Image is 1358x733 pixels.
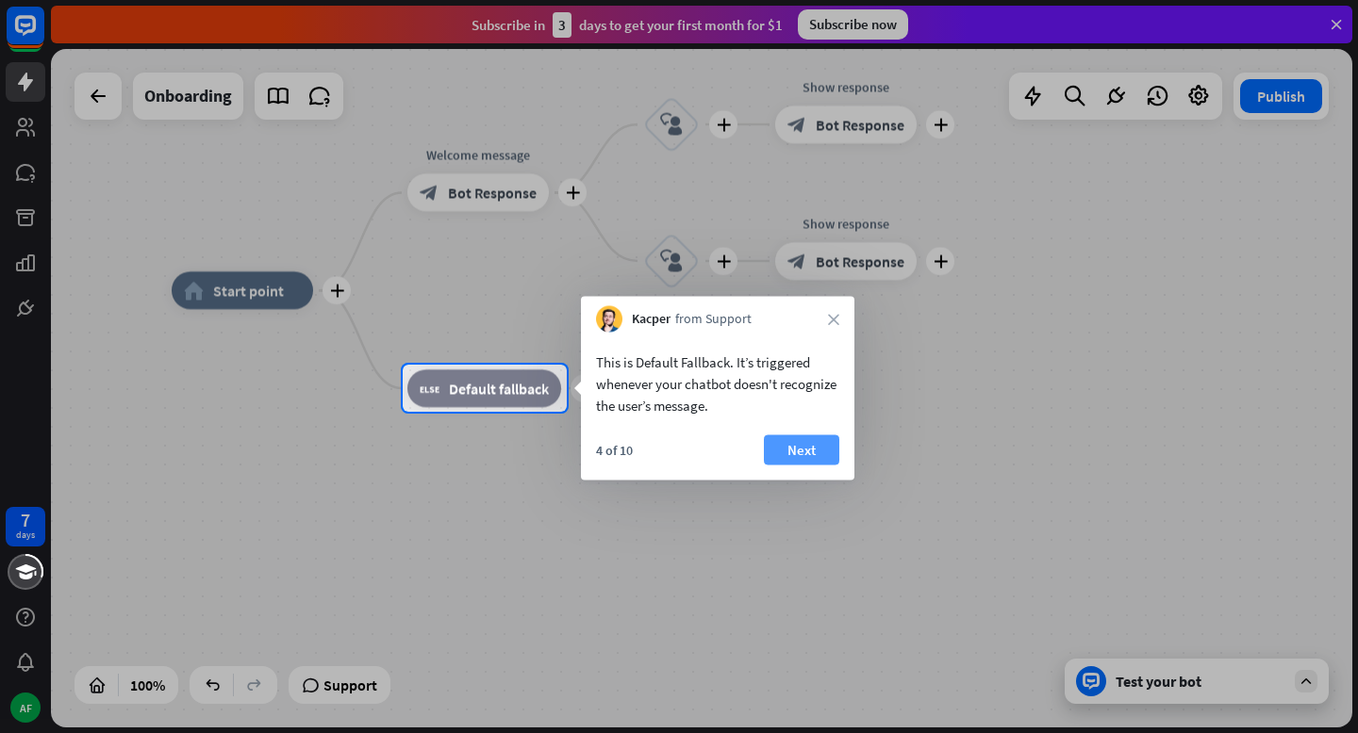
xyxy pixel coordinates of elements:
[764,435,839,465] button: Next
[596,442,633,459] div: 4 of 10
[828,314,839,325] i: close
[420,379,439,398] i: block_fallback
[449,379,549,398] span: Default fallback
[15,8,72,64] button: Open LiveChat chat widget
[596,351,839,416] div: This is Default Fallback. It’s triggered whenever your chatbot doesn't recognize the user’s message.
[632,310,671,329] span: Kacper
[675,310,752,329] span: from Support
